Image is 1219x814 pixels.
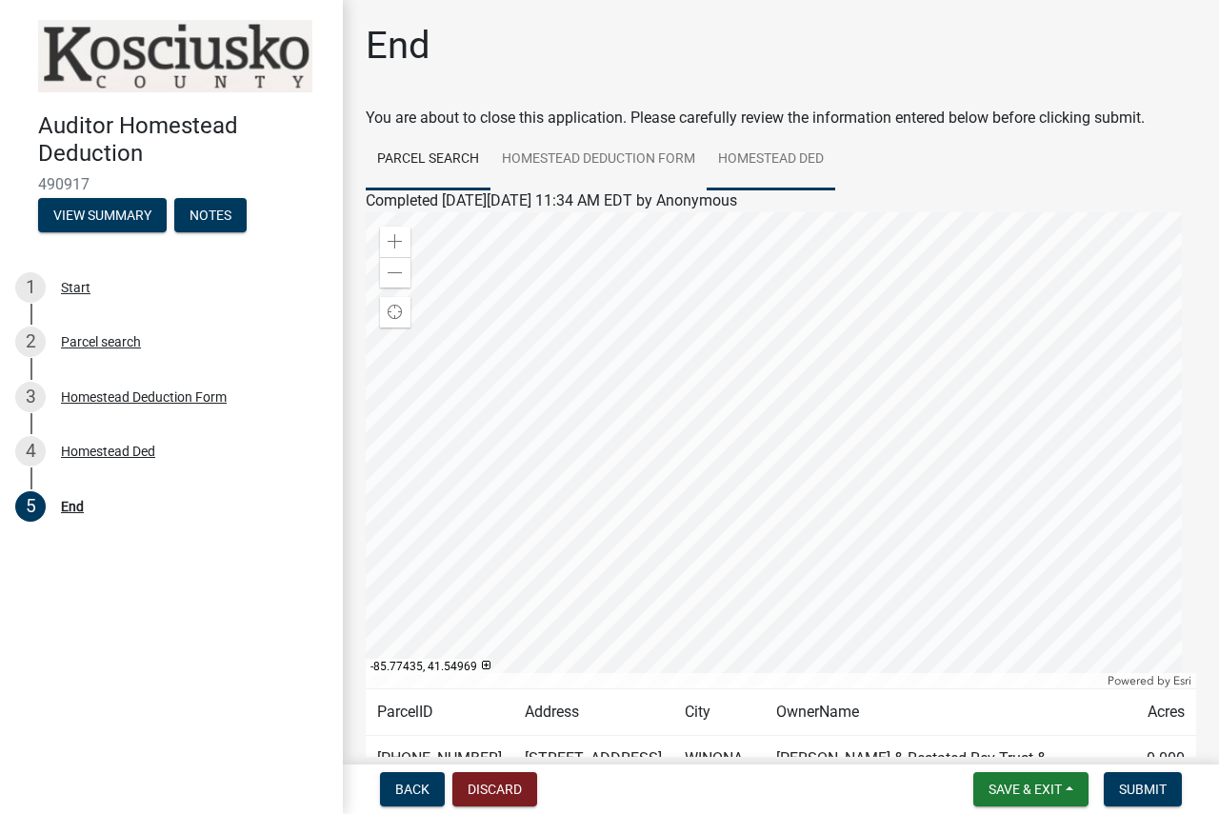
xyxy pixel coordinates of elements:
[38,175,305,193] span: 490917
[61,500,84,513] div: End
[61,281,90,294] div: Start
[380,297,410,328] div: Find my location
[38,208,167,224] wm-modal-confirm: Summary
[1119,782,1167,797] span: Submit
[380,772,445,806] button: Back
[61,445,155,458] div: Homestead Ded
[989,782,1062,797] span: Save & Exit
[1173,674,1191,687] a: Esri
[973,772,1089,806] button: Save & Exit
[15,272,46,303] div: 1
[366,129,490,190] a: Parcel search
[673,689,765,736] td: City
[15,436,46,467] div: 4
[15,382,46,412] div: 3
[366,689,513,736] td: ParcelID
[38,112,328,168] h4: Auditor Homestead Deduction
[1135,689,1196,736] td: Acres
[765,689,1135,736] td: OwnerName
[380,257,410,288] div: Zoom out
[15,491,46,522] div: 5
[38,198,167,232] button: View Summary
[61,390,227,404] div: Homestead Deduction Form
[380,227,410,257] div: Zoom in
[452,772,537,806] button: Discard
[366,23,430,69] h1: End
[490,129,707,190] a: Homestead Deduction Form
[38,20,312,92] img: Kosciusko County, Indiana
[15,327,46,357] div: 2
[174,198,247,232] button: Notes
[1104,772,1182,806] button: Submit
[366,191,737,209] span: Completed [DATE][DATE] 11:34 AM EDT by Anonymous
[61,335,141,348] div: Parcel search
[395,782,430,797] span: Back
[513,689,673,736] td: Address
[1103,673,1196,688] div: Powered by
[707,129,835,190] a: Homestead Ded
[174,208,247,224] wm-modal-confirm: Notes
